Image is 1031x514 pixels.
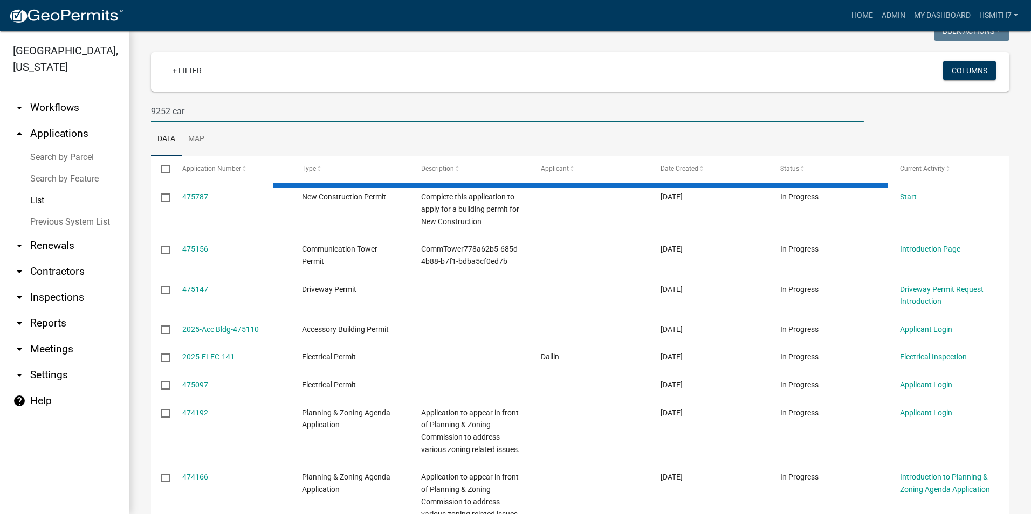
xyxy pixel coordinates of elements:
span: Application Number [182,165,241,172]
span: 09/09/2025 [661,192,683,201]
datatable-header-cell: Select [151,156,171,182]
span: In Progress [780,352,819,361]
datatable-header-cell: Current Activity [890,156,1009,182]
a: Introduction to Planning & Zoning Agenda Application [900,473,990,494]
span: CommTower778a62b5-685d-4b88-b7f1-bdba5cf0ed7b [421,245,520,266]
span: In Progress [780,245,819,253]
a: Introduction Page [900,245,960,253]
a: Start [900,192,917,201]
i: arrow_drop_down [13,369,26,381]
span: Type [302,165,316,172]
button: Columns [943,61,996,80]
span: Current Activity [900,165,945,172]
span: Planning & Zoning Agenda Application [302,473,390,494]
span: Application to appear in front of Planning & Zoning Commission to address various zoning related ... [421,408,520,454]
span: 09/05/2025 [661,408,683,417]
span: Driveway Permit [302,285,356,294]
span: Description [421,165,454,172]
span: Communication Tower Permit [302,245,377,266]
span: In Progress [780,408,819,417]
a: Applicant Login [900,325,952,334]
span: 09/08/2025 [661,285,683,294]
span: 09/05/2025 [661,473,683,481]
i: arrow_drop_down [13,265,26,278]
span: Dallin [541,352,559,361]
a: 2025-Acc Bldg-475110 [182,325,259,334]
i: arrow_drop_up [13,127,26,140]
span: 09/08/2025 [661,380,683,389]
span: 09/08/2025 [661,325,683,334]
span: Electrical Permit [302,352,356,361]
span: In Progress [780,285,819,294]
i: arrow_drop_down [13,317,26,330]
span: 09/08/2025 [661,245,683,253]
a: Applicant Login [900,380,952,389]
a: Admin [877,5,910,26]
a: 475787 [182,192,208,201]
a: 474166 [182,473,208,481]
a: + Filter [164,61,210,80]
span: 09/08/2025 [661,352,683,361]
datatable-header-cell: Status [770,156,890,182]
a: 475097 [182,380,208,389]
span: Applicant [541,165,569,172]
a: Home [847,5,877,26]
span: In Progress [780,192,819,201]
span: Complete this application to apply for a building permit for New Construction [421,192,519,226]
span: In Progress [780,325,819,334]
datatable-header-cell: Applicant [531,156,650,182]
a: Driveway Permit Request Introduction [900,285,984,306]
span: Electrical Permit [302,380,356,389]
a: 2025-ELEC-141 [182,352,235,361]
i: arrow_drop_down [13,101,26,114]
a: 474192 [182,408,208,417]
a: My Dashboard [910,5,975,26]
button: Bulk Actions [934,22,1009,41]
a: hsmith7 [975,5,1022,26]
a: Map [182,122,211,157]
i: arrow_drop_down [13,239,26,252]
span: New Construction Permit [302,192,386,201]
i: help [13,394,26,407]
input: Search for applications [151,100,864,122]
a: Electrical Inspection [900,352,967,361]
a: Applicant Login [900,408,952,417]
span: In Progress [780,473,819,481]
a: Data [151,122,182,157]
span: In Progress [780,380,819,389]
a: 475156 [182,245,208,253]
a: 475147 [182,285,208,294]
span: Status [780,165,799,172]
span: Date Created [661,165,698,172]
span: Accessory Building Permit [302,325,389,334]
datatable-header-cell: Application Number [171,156,291,182]
datatable-header-cell: Type [291,156,411,182]
datatable-header-cell: Description [411,156,531,182]
i: arrow_drop_down [13,343,26,356]
datatable-header-cell: Date Created [650,156,770,182]
span: Planning & Zoning Agenda Application [302,408,390,429]
i: arrow_drop_down [13,291,26,304]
